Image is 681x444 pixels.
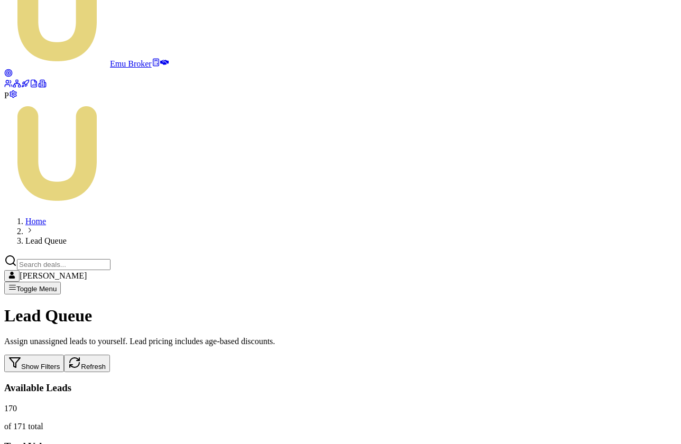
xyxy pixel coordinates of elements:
h1: Lead Queue [4,306,677,326]
img: Emu Money [4,100,110,206]
span: Lead Queue [25,236,67,245]
span: Emu Broker [110,59,152,68]
span: [PERSON_NAME] [20,271,87,280]
span: Toggle Menu [16,285,57,293]
a: Emu Broker [4,59,152,68]
div: 170 [4,404,677,413]
a: Home [25,217,46,226]
button: Show Filters [4,355,64,372]
p: Assign unassigned leads to yourself. Lead pricing includes age-based discounts. [4,337,677,346]
span: P [4,91,9,100]
button: Refresh [64,355,110,372]
nav: breadcrumb [4,217,677,246]
h3: Available Leads [4,382,677,394]
p: of 171 total [4,422,677,431]
button: Toggle Menu [4,282,61,294]
input: Search deals [17,259,111,270]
